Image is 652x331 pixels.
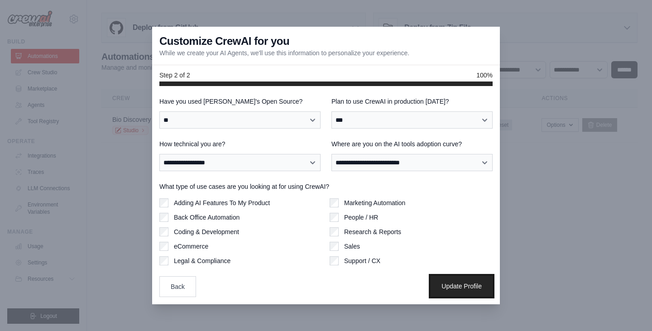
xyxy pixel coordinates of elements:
span: 100% [476,71,493,80]
button: Update Profile [431,276,493,297]
label: Coding & Development [174,227,239,236]
span: Step 2 of 2 [159,71,190,80]
label: Have you used [PERSON_NAME]'s Open Source? [159,97,321,106]
label: Adding AI Features To My Product [174,198,270,207]
label: Plan to use CrewAI in production [DATE]? [331,97,493,106]
label: Sales [344,242,360,251]
label: What type of use cases are you looking at for using CrewAI? [159,182,493,191]
label: People / HR [344,213,378,222]
label: Research & Reports [344,227,401,236]
label: Where are you on the AI tools adoption curve? [331,139,493,149]
label: Marketing Automation [344,198,405,207]
label: Back Office Automation [174,213,240,222]
h3: Customize CrewAI for you [159,34,289,48]
p: While we create your AI Agents, we'll use this information to personalize your experience. [159,48,409,58]
label: Support / CX [344,256,380,265]
label: eCommerce [174,242,208,251]
label: Legal & Compliance [174,256,230,265]
label: How technical you are? [159,139,321,149]
iframe: Chat Widget [607,288,652,331]
button: Back [159,276,196,297]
